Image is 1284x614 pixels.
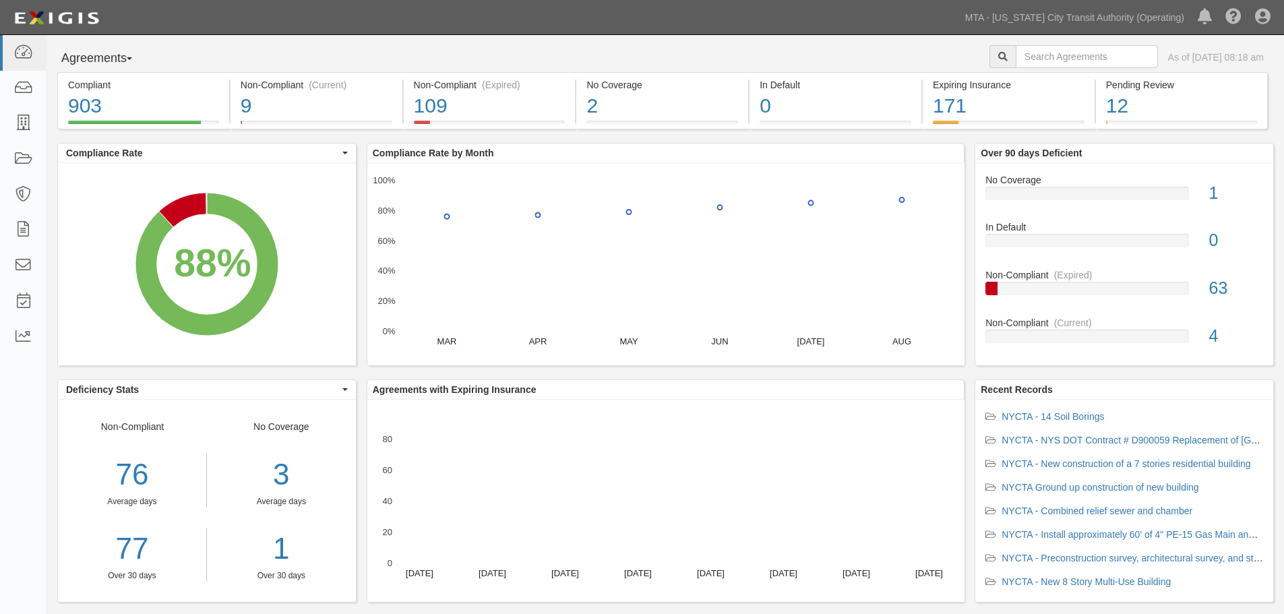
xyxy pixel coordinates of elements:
text: 100% [373,175,396,185]
a: MTA - [US_STATE] City Transit Authority (Operating) [958,4,1191,31]
button: Agreements [57,45,158,72]
text: [DATE] [624,568,652,578]
div: 63 [1199,276,1273,301]
b: Agreements with Expiring Insurance [373,384,537,395]
a: Pending Review12 [1096,121,1268,131]
input: Search Agreements [1016,45,1158,68]
div: No Coverage [586,78,738,92]
i: Help Center - Complianz [1225,9,1242,26]
a: NYCTA Ground up construction of new building [1002,482,1198,493]
a: Non-Compliant(Expired)63 [985,268,1263,316]
div: 76 [58,454,206,496]
div: No Coverage [975,173,1273,187]
div: 12 [1106,92,1257,121]
text: 60 [382,465,392,475]
svg: A chart. [367,400,965,602]
text: 20% [377,296,395,306]
text: 80% [377,206,395,216]
div: (Current) [1054,316,1092,330]
a: Non-Compliant(Current)4 [985,316,1263,354]
text: MAR [437,336,456,346]
div: 1 [1199,181,1273,206]
a: No Coverage2 [576,121,748,131]
div: Non-Compliant (Current) [241,78,392,92]
a: NYCTA - Combined relief sewer and chamber [1002,505,1192,516]
div: 4 [1199,324,1273,348]
a: 1 [217,528,346,570]
a: NYCTA - New 8 Story Multi-Use Building [1002,576,1171,587]
text: [DATE] [797,336,824,346]
div: Over 30 days [58,570,206,582]
text: 60% [377,235,395,245]
text: JUN [711,336,728,346]
div: 88% [174,236,251,291]
b: Over 90 days Deficient [981,148,1082,158]
div: 109 [414,92,565,121]
div: Average days [58,496,206,508]
a: In Default0 [985,220,1263,268]
div: 3 [217,454,346,496]
text: 80 [382,434,392,444]
span: Compliance Rate [66,146,339,160]
a: No Coverage1 [985,173,1263,221]
a: Expiring Insurance171 [923,121,1095,131]
div: 9 [241,92,392,121]
div: No Coverage [207,420,356,582]
div: Compliant [68,78,219,92]
div: In Default [760,78,911,92]
text: [DATE] [770,568,797,578]
div: Non-Compliant [58,420,207,582]
text: [DATE] [697,568,725,578]
div: Pending Review [1106,78,1257,92]
b: Recent Records [981,384,1053,395]
div: Expiring Insurance [933,78,1084,92]
text: 20 [382,527,392,537]
button: Deficiency Stats [58,380,356,399]
a: Compliant903 [57,121,229,131]
div: Non-Compliant [975,316,1273,330]
text: APR [528,336,547,346]
text: [DATE] [551,568,579,578]
div: In Default [975,220,1273,234]
a: In Default0 [750,121,921,131]
svg: A chart. [58,163,356,365]
a: NYCTA - New construction of a 7 stories residential building [1002,458,1250,469]
text: [DATE] [843,568,870,578]
div: 0 [760,92,911,121]
div: 171 [933,92,1084,121]
div: Average days [217,496,346,508]
text: [DATE] [406,568,433,578]
div: 903 [68,92,219,121]
div: Non-Compliant (Expired) [414,78,565,92]
div: As of [DATE] 08:18 am [1168,51,1264,64]
text: [DATE] [915,568,943,578]
div: (Current) [309,78,346,92]
div: (Expired) [1054,268,1093,282]
text: AUG [892,336,911,346]
div: 0 [1199,228,1273,253]
div: Non-Compliant [975,268,1273,282]
div: 2 [586,92,738,121]
a: 77 [58,528,206,570]
div: (Expired) [482,78,520,92]
text: 0% [382,326,395,336]
text: 40 [382,496,392,506]
a: Non-Compliant(Current)9 [231,121,402,131]
button: Compliance Rate [58,144,356,162]
a: NYCTA - 14 Soil Borings [1002,411,1104,422]
text: 40% [377,266,395,276]
b: Compliance Rate by Month [373,148,494,158]
img: logo-5460c22ac91f19d4615b14bd174203de0afe785f0fc80cf4dbbc73dc1793850b.png [10,6,103,30]
a: Non-Compliant(Expired)109 [404,121,576,131]
text: [DATE] [479,568,506,578]
span: Deficiency Stats [66,383,339,396]
text: 0 [388,558,392,568]
div: Over 30 days [217,570,346,582]
svg: A chart. [367,163,965,365]
text: MAY [619,336,638,346]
